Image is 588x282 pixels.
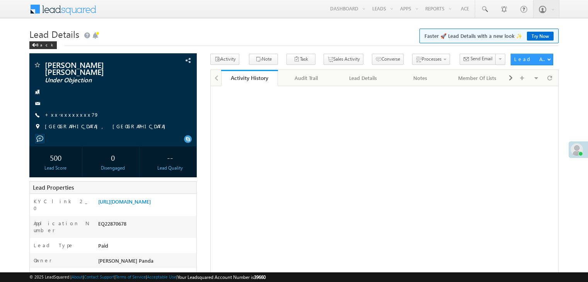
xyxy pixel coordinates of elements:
[527,32,554,41] a: Try Now
[45,76,148,84] span: Under Objection
[45,61,148,75] span: [PERSON_NAME] [PERSON_NAME]
[221,70,278,86] a: Activity History
[29,274,266,281] span: © 2025 LeadSquared | | | | |
[84,274,114,279] a: Contact Support
[324,54,363,65] button: Sales Activity
[72,274,83,279] a: About
[147,274,176,279] a: Acceptable Use
[31,165,80,172] div: Lead Score
[96,242,196,253] div: Paid
[98,257,153,264] span: [PERSON_NAME] Panda
[341,73,385,83] div: Lead Details
[392,70,449,86] a: Notes
[372,54,404,65] button: Converse
[177,274,266,280] span: Your Leadsquared Account Number is
[29,28,79,40] span: Lead Details
[424,32,554,40] span: Faster 🚀 Lead Details with a new look ✨
[29,41,61,48] a: Back
[146,150,194,165] div: --
[33,183,74,191] span: Lead Properties
[335,70,392,86] a: Lead Details
[29,41,57,49] div: Back
[89,150,137,165] div: 0
[45,111,99,118] a: +xx-xxxxxxxx79
[460,54,496,65] button: Send Email
[412,54,450,65] button: Processes
[284,73,328,83] div: Audit Trail
[254,274,266,280] span: 39660
[98,198,151,205] a: [URL][DOMAIN_NAME]
[34,198,90,212] label: KYC link 2_0
[34,257,52,264] label: Owner
[34,220,90,234] label: Application Number
[210,54,239,65] button: Activity
[249,54,278,65] button: Note
[470,55,493,62] span: Send Email
[514,56,547,63] div: Lead Actions
[449,70,506,86] a: Member Of Lists
[45,123,169,131] span: [GEOGRAPHIC_DATA], [GEOGRAPHIC_DATA]
[286,54,315,65] button: Task
[146,165,194,172] div: Lead Quality
[278,70,335,86] a: Audit Trail
[398,73,442,83] div: Notes
[89,165,137,172] div: Disengaged
[455,73,499,83] div: Member Of Lists
[227,74,272,82] div: Activity History
[116,274,146,279] a: Terms of Service
[96,220,196,231] div: EQ22870678
[31,150,80,165] div: 500
[511,54,553,65] button: Lead Actions
[34,242,74,249] label: Lead Type
[422,56,441,62] span: Processes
